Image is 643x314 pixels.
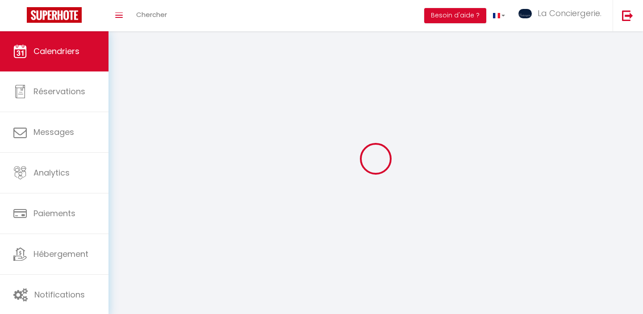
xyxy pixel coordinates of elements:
span: Messages [33,126,74,138]
span: La Conciergerie. [538,8,601,19]
span: Paiements [33,208,75,219]
span: Calendriers [33,46,79,57]
img: logout [622,10,633,21]
span: Hébergement [33,248,88,260]
button: Besoin d'aide ? [424,8,486,23]
img: Super Booking [27,7,82,23]
span: Chercher [136,10,167,19]
img: ... [518,9,532,18]
span: Réservations [33,86,85,97]
span: Analytics [33,167,70,178]
span: Notifications [34,289,85,300]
